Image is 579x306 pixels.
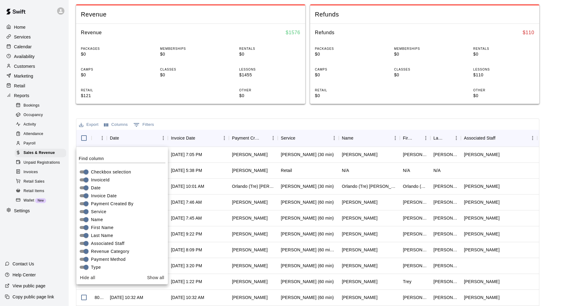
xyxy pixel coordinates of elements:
[433,215,458,221] div: Chang
[464,183,500,189] div: Kameron Walton
[159,133,168,143] button: Menu
[433,199,458,205] div: Chang
[452,133,461,143] button: Menu
[13,283,45,289] p: View public page
[14,34,31,40] p: Services
[394,72,455,78] p: $0
[232,167,268,173] div: Steve Lim
[443,134,452,142] button: Sort
[5,206,64,215] a: Settings
[15,158,66,167] div: Unpaid Registrations
[239,88,300,93] p: OTHER
[229,129,278,147] div: Payment Created By
[342,151,378,158] div: Michael Feinstein
[232,231,268,237] div: Preston Wu
[24,179,45,185] span: Retail Sales
[91,224,114,231] span: First Name
[24,150,55,156] span: Sales & Revenue
[24,131,43,137] span: Attendance
[160,51,221,57] p: $0
[464,279,500,285] div: Wilmy Marrero
[413,134,421,142] button: Sort
[160,72,221,78] p: $0
[342,215,378,221] div: Peggy Chang
[14,208,30,214] p: Settings
[107,129,168,147] div: Date
[15,177,69,186] a: Retail Sales
[171,263,202,269] div: Sep 10, 2025, 3:20 PM
[24,198,34,204] span: Wallet
[13,272,36,278] p: Help Center
[330,133,339,143] button: Menu
[400,129,430,147] div: First Name
[281,215,334,221] div: Wilmy Marrero (60 min)
[24,122,36,128] span: Activity
[15,149,66,157] div: Sales & Revenue
[15,196,66,205] div: WalletNew
[5,81,64,90] div: Retail
[24,112,43,118] span: Occupancy
[15,139,69,148] a: Payroll
[91,256,126,263] span: Payment Method
[81,72,142,78] p: $0
[464,199,500,205] div: Wilmy Marrero
[239,72,300,78] p: $1455
[15,110,69,120] a: Occupancy
[403,294,427,301] div: Pete
[171,247,202,253] div: Sep 10, 2025, 8:09 PM
[220,133,229,143] button: Menu
[15,148,69,158] a: Sales & Revenue
[5,23,64,32] a: Home
[464,129,495,147] div: Associated Staff
[15,168,66,177] div: Invoices
[281,129,295,147] div: Service
[430,129,461,147] div: Last Name
[281,167,292,173] div: Retail
[315,51,376,57] p: $0
[14,83,25,89] p: Retail
[15,167,69,177] a: Invoices
[15,120,69,129] a: Activity
[91,232,113,239] span: Last Name
[15,186,69,196] a: Retail Items
[91,169,131,175] span: Checkbox selection
[315,67,376,72] p: CAMPS
[95,294,104,301] div: 808601
[232,199,268,205] div: Peggy Chang
[281,279,334,285] div: Wilmy Marrero (60 min)
[5,71,64,81] a: Marketing
[160,46,221,51] p: MEMBERSHIPS
[403,183,427,189] div: Orlando (Tre)
[528,133,537,143] button: Menu
[15,120,66,129] div: Activity
[342,294,378,301] div: Pete Dean
[473,72,534,78] p: $110
[24,188,44,194] span: Retail Items
[232,294,268,301] div: Pete Dean
[171,183,204,189] div: Sep 12, 2025, 10:01 AM
[315,72,376,78] p: $0
[433,129,443,147] div: Last Name
[394,51,455,57] p: $0
[14,63,35,69] p: Customers
[464,151,500,158] div: Mike Granson
[81,51,142,57] p: $0
[342,279,378,285] div: Trey Stafford
[281,151,334,158] div: Mike Granson (30 min)
[433,151,458,158] div: Feinstein
[433,167,441,173] div: N/A
[315,46,376,51] p: PACKAGES
[81,10,300,19] span: Revenue
[14,93,29,99] p: Reports
[295,134,304,142] button: Sort
[78,272,98,283] button: Hide all
[81,29,102,37] h6: Revenue
[195,134,204,142] button: Sort
[281,294,334,301] div: Wilmy Marrero (60 min)
[433,294,458,301] div: Dean
[433,263,458,269] div: Mathews
[339,129,400,147] div: Name
[239,46,300,51] p: RENTALS
[24,169,38,175] span: Invoices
